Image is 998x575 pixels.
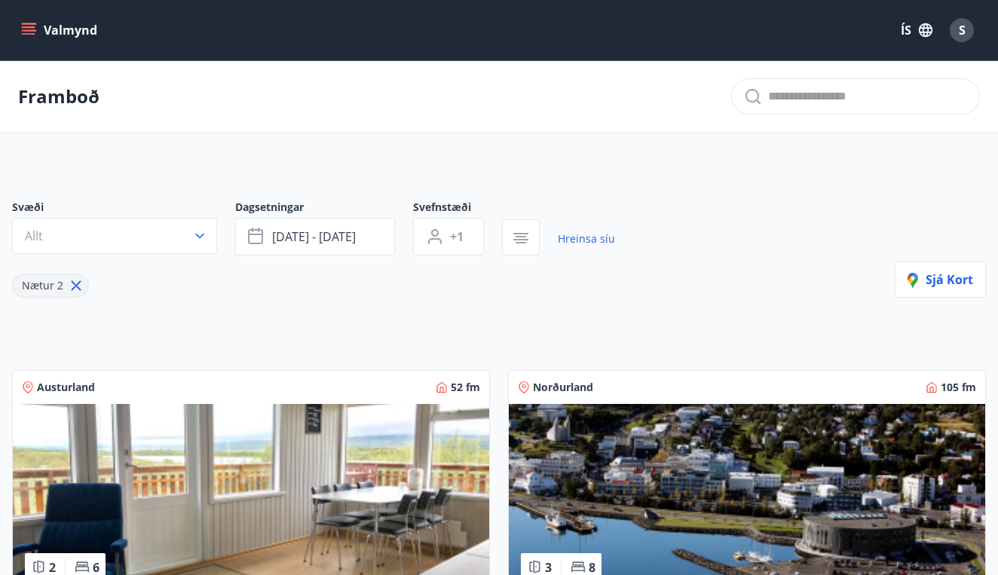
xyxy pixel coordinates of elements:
[37,380,95,395] span: Austurland
[235,218,395,255] button: [DATE] - [DATE]
[450,228,464,245] span: +1
[892,17,941,44] button: ÍS
[908,271,973,288] span: Sjá kort
[413,200,502,218] span: Svefnstæði
[959,22,966,38] span: S
[451,380,480,395] span: 52 fm
[18,17,103,44] button: menu
[12,200,235,218] span: Svæði
[22,278,63,292] span: Nætur 2
[944,12,980,48] button: S
[941,380,976,395] span: 105 fm
[895,262,986,298] button: Sjá kort
[235,200,413,218] span: Dagsetningar
[272,228,356,245] span: [DATE] - [DATE]
[558,222,615,255] a: Hreinsa síu
[413,218,484,255] button: +1
[18,84,99,109] p: Framboð
[25,228,43,244] span: Allt
[12,274,89,298] div: Nætur 2
[12,218,217,254] button: Allt
[533,380,593,395] span: Norðurland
